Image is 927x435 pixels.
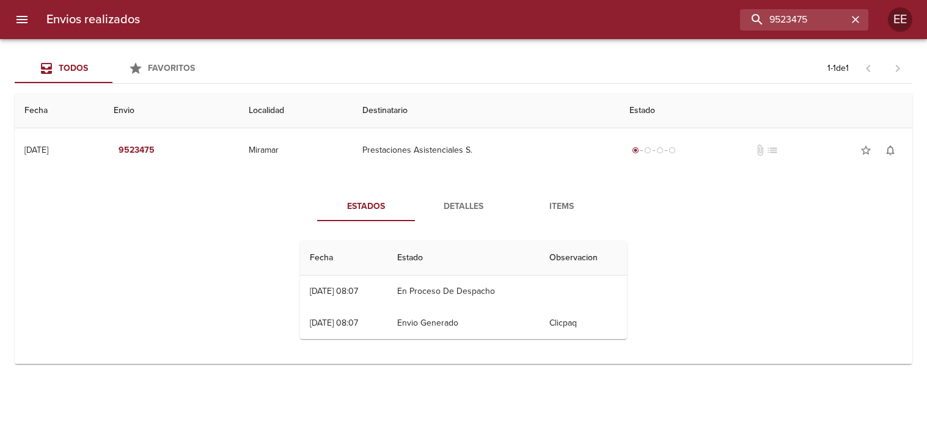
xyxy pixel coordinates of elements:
div: [DATE] 08:07 [310,286,358,296]
div: EE [888,7,912,32]
th: Envio [104,93,239,128]
span: Estados [324,199,408,214]
div: [DATE] [24,145,48,155]
span: Pagina anterior [854,62,883,74]
button: menu [7,5,37,34]
span: Favoritos [148,63,195,73]
span: Todos [59,63,88,73]
p: 1 - 1 de 1 [827,62,849,75]
th: Localidad [239,93,353,128]
span: radio_button_checked [632,147,639,154]
div: Tabs Envios [15,54,210,83]
td: Miramar [239,128,353,172]
span: radio_button_unchecked [669,147,676,154]
th: Destinatario [353,93,620,128]
em: 9523475 [119,143,155,158]
th: Fecha [300,241,387,276]
th: Estado [620,93,912,128]
th: Estado [387,241,539,276]
span: Detalles [422,199,505,214]
input: buscar [740,9,848,31]
button: 9523475 [114,139,159,162]
td: En Proceso De Despacho [387,276,539,307]
h6: Envios realizados [46,10,140,29]
span: radio_button_unchecked [656,147,664,154]
div: Abrir información de usuario [888,7,912,32]
span: radio_button_unchecked [644,147,651,154]
table: Tabla de envíos del cliente [15,93,912,364]
table: Tabla de seguimiento [300,241,627,339]
th: Observacion [540,241,627,276]
th: Fecha [15,93,104,128]
span: Pagina siguiente [883,54,912,83]
td: Clicpaq [540,307,627,339]
span: star_border [860,144,872,156]
td: Prestaciones Asistenciales S. [353,128,620,172]
td: Envio Generado [387,307,539,339]
div: [DATE] 08:07 [310,318,358,328]
span: No tiene documentos adjuntos [754,144,766,156]
span: No tiene pedido asociado [766,144,779,156]
button: Activar notificaciones [878,138,903,163]
button: Agregar a favoritos [854,138,878,163]
div: Generado [629,144,678,156]
span: Items [520,199,603,214]
div: Tabs detalle de guia [317,192,610,221]
span: notifications_none [884,144,896,156]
